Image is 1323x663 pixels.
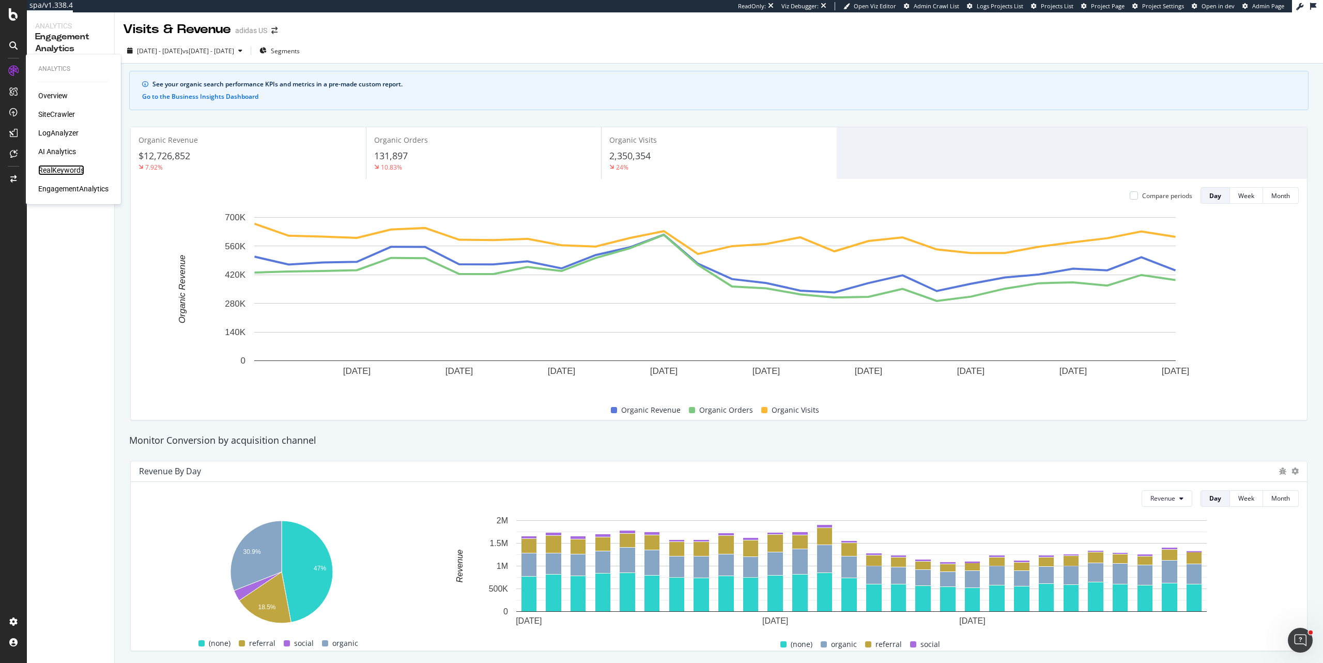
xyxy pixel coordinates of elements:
[489,539,508,548] text: 1.5M
[124,434,1314,447] div: Monitor Conversion by acquisition channel
[957,367,985,376] text: [DATE]
[1162,367,1190,376] text: [DATE]
[137,47,182,55] span: [DATE] - [DATE]
[650,367,678,376] text: [DATE]
[1230,187,1263,204] button: Week
[1288,628,1313,653] iframe: Intercom live chat
[762,616,788,625] text: [DATE]
[1059,367,1087,376] text: [DATE]
[1252,2,1284,10] span: Admin Page
[241,356,245,366] text: 0
[374,135,428,145] span: Organic Orders
[1263,490,1299,507] button: Month
[1041,2,1073,10] span: Projects List
[152,80,1296,89] div: See your organic search performance KPIs and metrics in a pre-made custom report.
[225,327,245,337] text: 140K
[1230,490,1263,507] button: Week
[489,584,509,593] text: 500K
[343,367,371,376] text: [DATE]
[752,367,780,376] text: [DATE]
[182,47,234,55] span: vs [DATE] - [DATE]
[271,47,300,55] span: Segments
[1142,490,1192,507] button: Revenue
[38,146,76,157] a: AI Analytics
[791,638,812,651] span: (none)
[1081,2,1125,10] a: Project Page
[1091,2,1125,10] span: Project Page
[235,25,267,36] div: adidas US
[38,128,79,138] a: LogAnalyzer
[139,466,201,476] div: Revenue by Day
[875,638,902,651] span: referral
[1279,468,1286,475] div: bug
[258,604,275,611] text: 18.5%
[1271,191,1290,200] div: Month
[904,2,959,10] a: Admin Crawl List
[455,549,464,582] text: Revenue
[1271,494,1290,503] div: Month
[920,638,940,651] span: social
[1150,494,1175,503] span: Revenue
[139,212,1291,391] svg: A chart.
[38,184,109,194] a: EngagementAnalytics
[145,163,163,172] div: 7.92%
[35,21,106,31] div: Analytics
[738,2,766,10] div: ReadOnly:
[430,515,1293,629] svg: A chart.
[1238,494,1254,503] div: Week
[1242,2,1284,10] a: Admin Page
[123,42,247,59] button: [DATE] - [DATE]vs[DATE] - [DATE]
[255,42,304,59] button: Segments
[967,2,1023,10] a: Logs Projects List
[959,616,985,625] text: [DATE]
[914,2,959,10] span: Admin Crawl List
[503,607,508,616] text: 0
[38,65,109,73] div: Analytics
[497,516,508,525] text: 2M
[1031,2,1073,10] a: Projects List
[609,149,651,162] span: 2,350,354
[374,149,408,162] span: 131,897
[294,637,314,650] span: social
[332,637,358,650] span: organic
[497,562,508,570] text: 1M
[1201,187,1230,204] button: Day
[142,93,258,100] button: Go to the Business Insights Dashboard
[243,548,261,555] text: 30.9%
[516,616,542,625] text: [DATE]
[225,299,245,309] text: 280K
[1263,187,1299,204] button: Month
[225,213,245,223] text: 700K
[831,638,857,651] span: organic
[38,91,68,101] a: Overview
[1209,191,1221,200] div: Day
[129,71,1309,110] div: info banner
[249,637,275,650] span: referral
[855,367,883,376] text: [DATE]
[548,367,576,376] text: [DATE]
[209,637,230,650] span: (none)
[225,242,245,251] text: 560K
[225,270,245,280] text: 420K
[1201,490,1230,507] button: Day
[616,163,628,172] div: 24%
[1132,2,1184,10] a: Project Settings
[977,2,1023,10] span: Logs Projects List
[699,404,753,416] span: Organic Orders
[177,255,187,323] text: Organic Revenue
[1192,2,1235,10] a: Open in dev
[271,27,278,34] div: arrow-right-arrow-left
[854,2,896,10] span: Open Viz Editor
[609,135,657,145] span: Organic Visits
[38,165,84,175] a: RealKeywords
[38,109,75,119] a: SiteCrawler
[139,135,198,145] span: Organic Revenue
[1142,191,1192,200] div: Compare periods
[621,404,681,416] span: Organic Revenue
